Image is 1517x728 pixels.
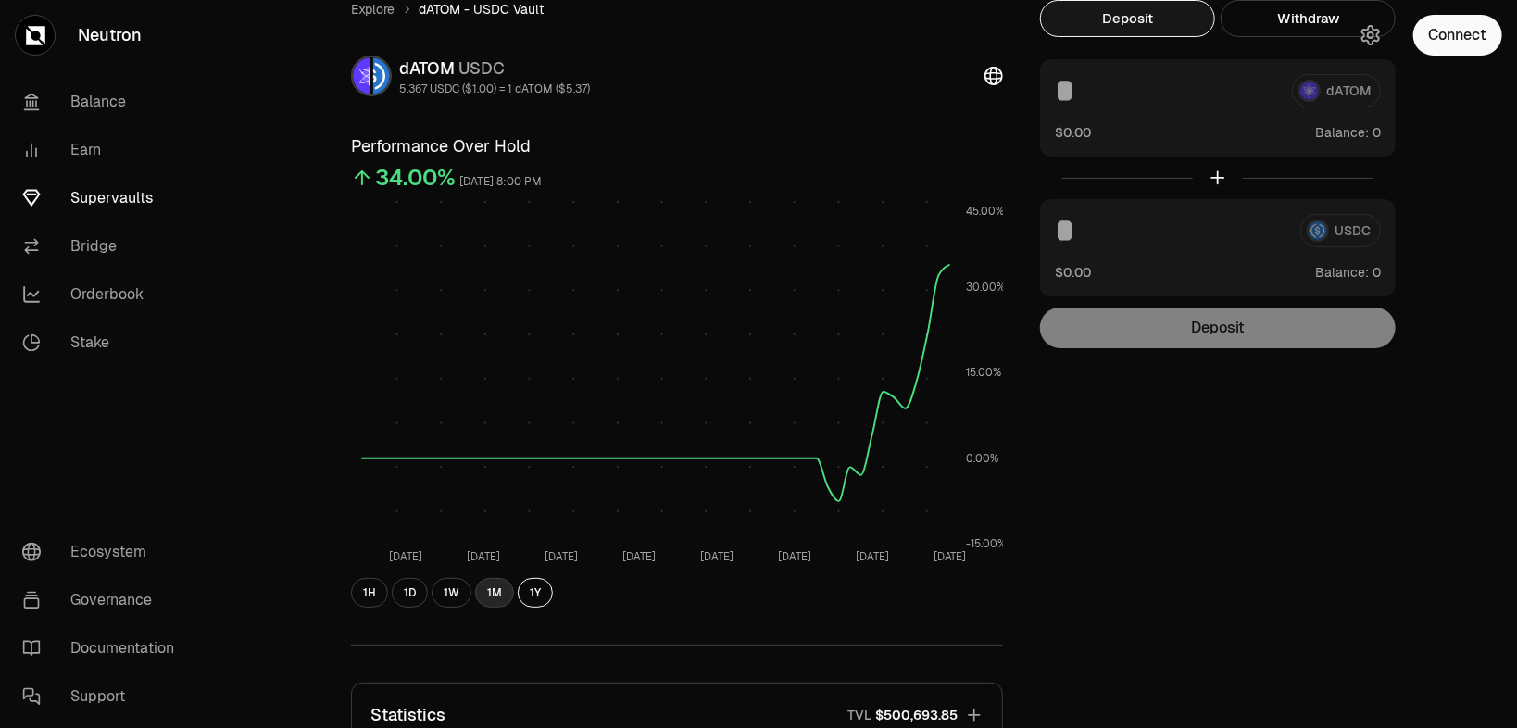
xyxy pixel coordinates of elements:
tspan: [DATE] [389,550,422,563]
tspan: [DATE] [934,550,967,563]
a: Ecosystem [7,528,200,576]
a: Documentation [7,624,200,672]
span: USDC [458,57,505,79]
a: Supervaults [7,174,200,222]
button: $0.00 [1055,122,1091,142]
img: USDC Logo [373,57,390,94]
button: 1Y [518,578,553,608]
a: Orderbook [7,270,200,319]
div: [DATE] 8:00 PM [459,171,542,193]
a: Earn [7,126,200,174]
button: Connect [1413,15,1502,56]
a: Stake [7,319,200,367]
div: dATOM [399,56,590,82]
span: Balance: [1315,263,1369,282]
tspan: 15.00% [966,367,1001,380]
img: dATOM Logo [353,57,370,94]
tspan: [DATE] [545,550,578,563]
tspan: [DATE] [467,550,500,563]
span: Balance: [1315,123,1369,142]
p: TVL [847,706,871,724]
span: $500,693.85 [875,706,958,724]
h3: Performance Over Hold [351,133,1003,159]
a: Governance [7,576,200,624]
div: 5.367 USDC ($1.00) = 1 dATOM ($5.37) [399,82,590,96]
div: 34.00% [375,163,456,193]
tspan: [DATE] [778,550,811,563]
tspan: [DATE] [700,550,733,563]
button: 1H [351,578,388,608]
tspan: [DATE] [856,550,889,563]
button: $0.00 [1055,262,1091,282]
a: Support [7,672,200,721]
tspan: 0.00% [966,452,998,465]
tspan: 45.00% [966,205,1004,218]
tspan: 30.00% [966,281,1005,294]
a: Bridge [7,222,200,270]
button: 1W [432,578,471,608]
p: Statistics [370,702,445,728]
tspan: [DATE] [622,550,656,563]
a: Balance [7,78,200,126]
tspan: -15.00% [966,537,1006,550]
button: 1M [475,578,514,608]
button: 1D [392,578,428,608]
